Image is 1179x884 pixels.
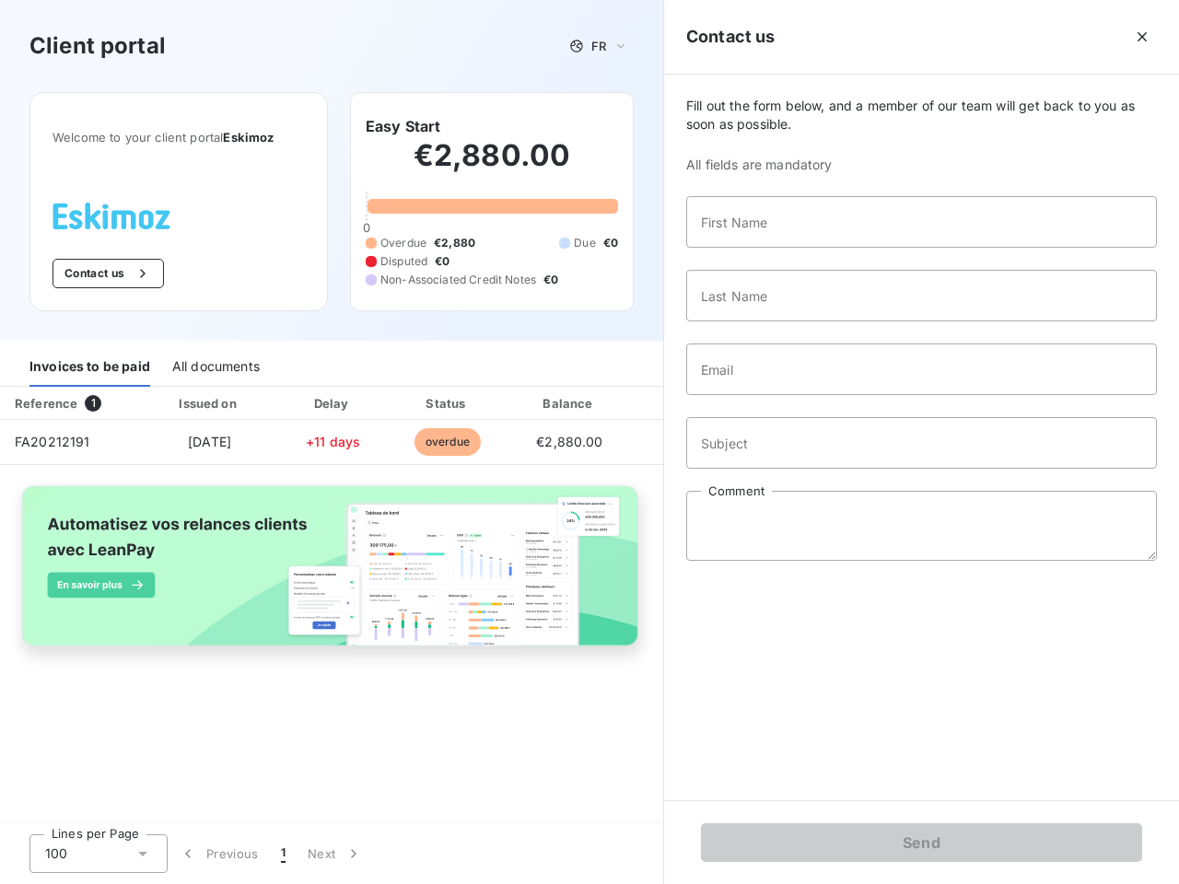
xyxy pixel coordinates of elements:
span: Due [574,235,595,251]
span: Overdue [380,235,426,251]
div: Status [392,394,502,413]
span: +11 days [306,434,360,449]
button: 1 [270,834,297,873]
input: placeholder [686,196,1157,248]
span: Eskimoz [223,130,274,145]
input: placeholder [686,270,1157,321]
span: 1 [281,844,286,863]
div: Delay [281,394,386,413]
span: €0 [435,253,449,270]
div: Reference [15,396,77,411]
span: €0 [543,272,558,288]
span: Non-Associated Credit Notes [380,272,536,288]
button: Send [701,823,1142,862]
div: Invoices to be paid [29,348,150,387]
span: 0 [363,220,370,235]
h5: Contact us [686,24,776,50]
span: 100 [45,844,67,863]
span: FA20212191 [15,434,90,449]
div: Balance [509,394,629,413]
span: Disputed [380,253,427,270]
span: Welcome to your client portal [53,130,305,145]
div: PDF [636,394,730,413]
img: Company logo [53,203,170,229]
span: Fill out the form below, and a member of our team will get back to you as soon as possible. [686,97,1157,134]
h3: Client portal [29,29,166,63]
span: €2,880 [434,235,475,251]
input: placeholder [686,343,1157,395]
button: Next [297,834,374,873]
span: FR [591,39,606,53]
span: All fields are mandatory [686,156,1157,174]
span: 1 [85,395,101,412]
span: €0 [603,235,618,251]
span: overdue [414,428,481,456]
div: All documents [172,348,260,387]
img: banner [7,476,656,673]
h6: Easy Start [366,115,441,137]
h2: €2,880.00 [366,137,618,192]
span: [DATE] [188,434,231,449]
div: Issued on [146,394,273,413]
span: €2,880.00 [536,434,602,449]
button: Contact us [53,259,164,288]
button: Previous [168,834,270,873]
input: placeholder [686,417,1157,469]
